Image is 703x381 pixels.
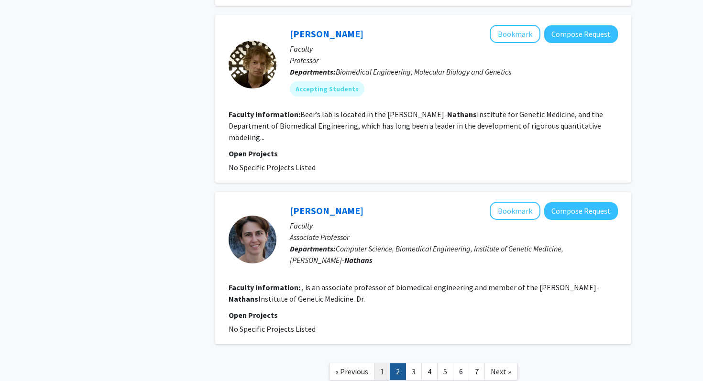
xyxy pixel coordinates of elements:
a: 1 [374,363,390,380]
a: 4 [421,363,438,380]
iframe: Chat [7,338,41,374]
a: Previous [329,363,374,380]
a: [PERSON_NAME] [290,28,363,40]
b: Departments: [290,67,336,76]
button: Compose Request to Mihaela Pertea [544,202,618,220]
p: Faculty [290,43,618,54]
p: Associate Professor [290,231,618,243]
fg-read-more: Beer’s lab is located in the [PERSON_NAME]- Institute for Genetic Medicine, and the Department of... [229,109,603,142]
button: Add Mihaela Pertea to Bookmarks [490,202,540,220]
b: Nathans [229,294,258,304]
span: « Previous [335,367,368,376]
span: Biomedical Engineering, Molecular Biology and Genetics [336,67,511,76]
a: 7 [469,363,485,380]
mat-chip: Accepting Students [290,81,364,97]
button: Compose Request to Michael Beer [544,25,618,43]
a: [PERSON_NAME] [290,205,363,217]
b: Faculty Information: [229,109,300,119]
a: 3 [406,363,422,380]
p: Faculty [290,220,618,231]
b: Faculty Information: [229,283,300,292]
button: Add Michael Beer to Bookmarks [490,25,540,43]
span: Next » [491,367,511,376]
b: Nathans [447,109,477,119]
span: No Specific Projects Listed [229,163,316,172]
a: Next [484,363,517,380]
a: 2 [390,363,406,380]
p: Professor [290,54,618,66]
span: No Specific Projects Listed [229,324,316,334]
p: Open Projects [229,309,618,321]
span: Computer Science, Biomedical Engineering, Institute of Genetic Medicine, [PERSON_NAME]- [290,244,563,265]
b: Nathans [344,255,373,265]
a: 5 [437,363,453,380]
a: 6 [453,363,469,380]
fg-read-more: ., is an associate professor of biomedical engineering and member of the [PERSON_NAME]- Institute... [229,283,599,304]
b: Departments: [290,244,336,253]
p: Open Projects [229,148,618,159]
